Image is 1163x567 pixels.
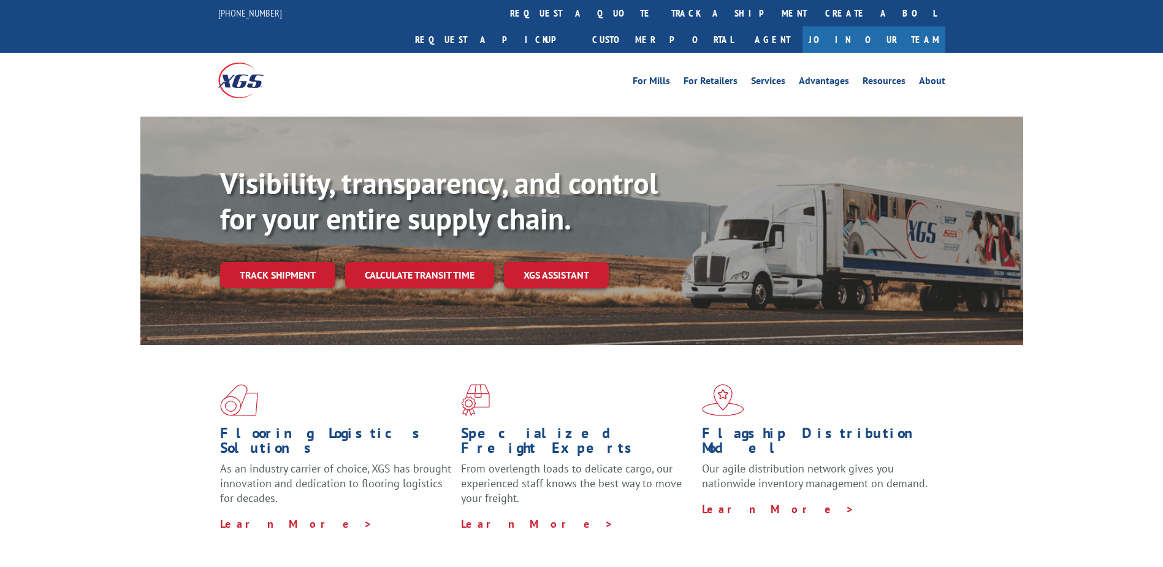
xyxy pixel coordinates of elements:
a: Track shipment [220,262,335,288]
a: Learn More > [461,517,614,531]
img: xgs-icon-flagship-distribution-model-red [702,384,744,416]
a: Request a pickup [406,26,583,53]
a: Services [751,76,785,90]
img: xgs-icon-total-supply-chain-intelligence-red [220,384,258,416]
p: From overlength loads to delicate cargo, our experienced staff knows the best way to move your fr... [461,461,693,516]
a: Join Our Team [803,26,945,53]
a: About [919,76,945,90]
a: Advantages [799,76,849,90]
b: Visibility, transparency, and control for your entire supply chain. [220,164,658,237]
a: Agent [742,26,803,53]
h1: Specialized Freight Experts [461,426,693,461]
img: xgs-icon-focused-on-flooring-red [461,384,490,416]
a: XGS ASSISTANT [504,262,609,288]
a: Learn More > [702,502,855,516]
a: For Mills [633,76,670,90]
h1: Flagship Distribution Model [702,426,934,461]
span: Our agile distribution network gives you nationwide inventory management on demand. [702,461,928,490]
h1: Flooring Logistics Solutions [220,426,452,461]
a: Learn More > [220,517,373,531]
a: Resources [863,76,906,90]
a: [PHONE_NUMBER] [218,7,282,19]
a: Customer Portal [583,26,742,53]
span: As an industry carrier of choice, XGS has brought innovation and dedication to flooring logistics... [220,461,451,505]
a: Calculate transit time [345,262,494,288]
a: For Retailers [684,76,738,90]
